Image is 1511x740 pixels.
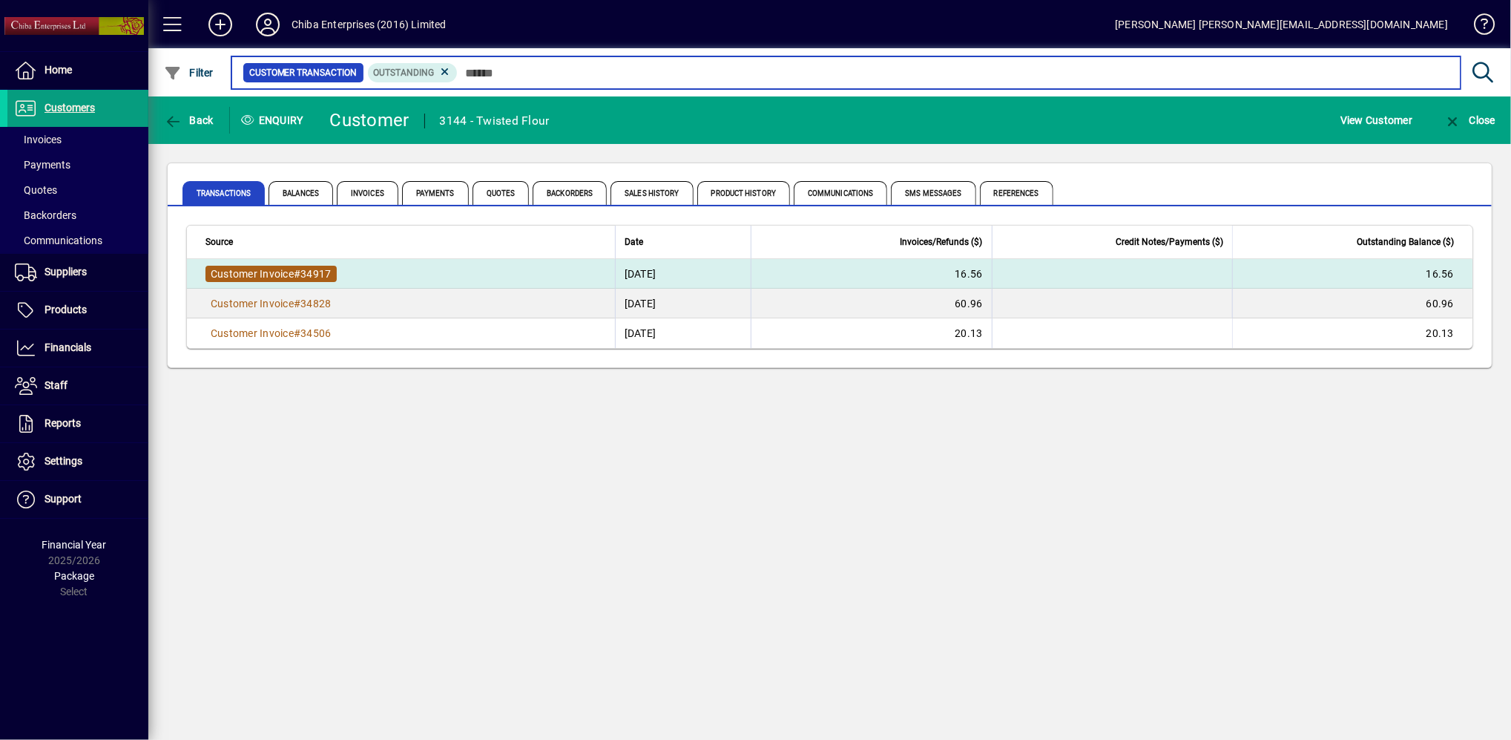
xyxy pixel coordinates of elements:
span: Products [45,304,87,315]
td: 20.13 [1232,318,1472,348]
span: Quotes [473,181,530,205]
span: Customer Invoice [211,298,294,310]
td: [DATE] [615,289,751,318]
span: 34828 [300,298,331,310]
a: Customer Invoice#34828 [205,295,337,312]
span: Backorders [533,181,607,205]
div: 3144 - Twisted Flour [440,109,550,133]
div: Date [625,234,743,250]
span: Sales History [610,181,693,205]
div: Chiba Enterprises (2016) Limited [292,13,447,36]
span: 34506 [300,327,331,339]
a: Settings [7,443,148,480]
span: Balances [269,181,333,205]
span: # [294,298,300,310]
button: Back [160,107,217,134]
span: Source [205,234,233,250]
span: # [294,268,300,280]
a: Customer Invoice#34506 [205,325,337,341]
button: Profile [244,11,292,38]
a: Backorders [7,203,148,228]
a: Home [7,52,148,89]
button: Filter [160,59,217,86]
td: [DATE] [615,318,751,348]
a: Products [7,292,148,329]
a: Knowledge Base [1463,3,1492,51]
a: Quotes [7,177,148,203]
span: Filter [164,67,214,79]
span: Back [164,114,214,126]
span: View Customer [1340,108,1412,132]
a: Customer Invoice#34917 [205,266,337,282]
span: Close [1443,114,1495,126]
span: Customers [45,102,95,114]
span: Suppliers [45,266,87,278]
a: Suppliers [7,254,148,291]
span: Transactions [182,181,265,205]
td: [DATE] [615,259,751,289]
td: 60.96 [751,289,991,318]
td: 60.96 [1232,289,1472,318]
span: Communications [794,181,887,205]
span: Date [625,234,643,250]
span: Invoices [15,134,62,145]
span: Backorders [15,209,76,221]
span: Payments [402,181,469,205]
span: Financials [45,341,91,353]
span: Support [45,493,82,505]
span: Reports [45,417,81,429]
span: References [980,181,1053,205]
span: Communications [15,235,102,246]
span: Settings [45,455,82,467]
span: SMS Messages [891,181,975,205]
a: Reports [7,405,148,442]
span: Quotes [15,184,57,196]
span: Package [54,570,94,582]
span: Invoices/Refunds ($) [901,234,983,250]
span: Customer Invoice [211,268,294,280]
a: Financials [7,330,148,367]
a: Payments [7,152,148,177]
app-page-header-button: Back [148,107,230,134]
a: Communications [7,228,148,253]
span: Payments [15,159,70,171]
span: Staff [45,379,68,391]
span: Financial Year [42,539,107,551]
button: Close [1440,107,1499,134]
a: Invoices [7,127,148,152]
a: Support [7,481,148,518]
td: 16.56 [1232,259,1472,289]
span: Outstanding [374,68,435,78]
span: Customer Invoice [211,327,294,339]
mat-chip: Outstanding Status: Outstanding [368,63,458,82]
button: View Customer [1337,107,1416,134]
div: [PERSON_NAME] [PERSON_NAME][EMAIL_ADDRESS][DOMAIN_NAME] [1115,13,1448,36]
div: Enquiry [230,108,319,132]
app-page-header-button: Close enquiry [1428,107,1511,134]
span: Outstanding Balance ($) [1357,234,1454,250]
span: Home [45,64,72,76]
span: 34917 [300,268,331,280]
a: Staff [7,367,148,405]
span: Invoices [337,181,398,205]
span: Customer Transaction [249,65,358,80]
td: 20.13 [751,318,991,348]
span: Product History [697,181,791,205]
span: Credit Notes/Payments ($) [1116,234,1223,250]
button: Add [197,11,244,38]
div: Customer [330,108,409,132]
td: 16.56 [751,259,991,289]
span: # [294,327,300,339]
